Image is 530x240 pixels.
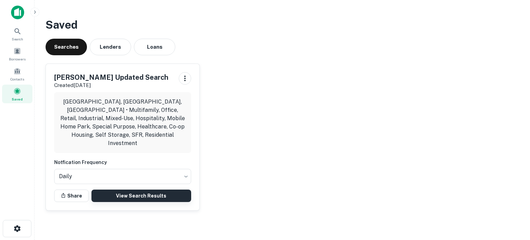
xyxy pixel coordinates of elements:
[2,45,32,63] a: Borrowers
[2,65,32,83] a: Contacts
[60,98,186,147] p: [GEOGRAPHIC_DATA], [GEOGRAPHIC_DATA], [GEOGRAPHIC_DATA] • Multifamily, Office, Retail, Industrial...
[54,190,89,202] button: Share
[12,36,23,42] span: Search
[11,6,24,19] img: capitalize-icon.png
[46,17,519,33] h3: Saved
[2,25,32,43] a: Search
[9,56,26,62] span: Borrowers
[54,167,191,186] div: Without label
[54,81,168,89] p: Created [DATE]
[91,190,191,202] a: View Search Results
[2,85,32,103] a: Saved
[10,76,24,82] span: Contacts
[46,39,87,55] button: Searches
[54,159,191,166] h6: Notfication Frequency
[134,39,175,55] button: Loans
[54,72,168,83] h5: [PERSON_NAME] Updated Search
[12,96,23,102] span: Saved
[90,39,131,55] button: Lenders
[495,185,530,218] iframe: Chat Widget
